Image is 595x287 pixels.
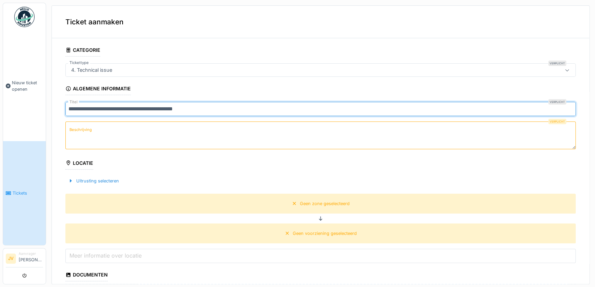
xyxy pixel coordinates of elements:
div: 4. Technical issue [68,66,115,74]
label: Tickettype [68,60,90,66]
img: Badge_color-CXgf-gQk.svg [14,7,35,27]
div: Verplicht [548,119,566,124]
li: [PERSON_NAME] [19,251,43,266]
div: Documenten [65,270,108,281]
span: Nieuw ticket openen [12,80,43,92]
a: Tickets [3,141,46,245]
div: Locatie [65,158,93,170]
div: Categorie [65,45,100,57]
label: Beschrijving [68,126,93,134]
label: Titel [68,99,79,105]
div: Geen voorziening geselecteerd [293,230,357,237]
div: Ticket aanmaken [52,6,589,38]
a: JV Aanvrager[PERSON_NAME] [6,251,43,267]
div: Aanvrager [19,251,43,256]
a: Nieuw ticket openen [3,31,46,141]
div: Uitrusting selecteren [65,176,122,185]
li: JV [6,253,16,264]
div: Geen zone geselecteerd [300,200,350,207]
div: Verplicht [548,61,566,66]
div: Algemene informatie [65,84,131,95]
span: Tickets [13,190,43,196]
div: Verplicht [548,99,566,105]
label: Meer informatie over locatie [68,251,143,260]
